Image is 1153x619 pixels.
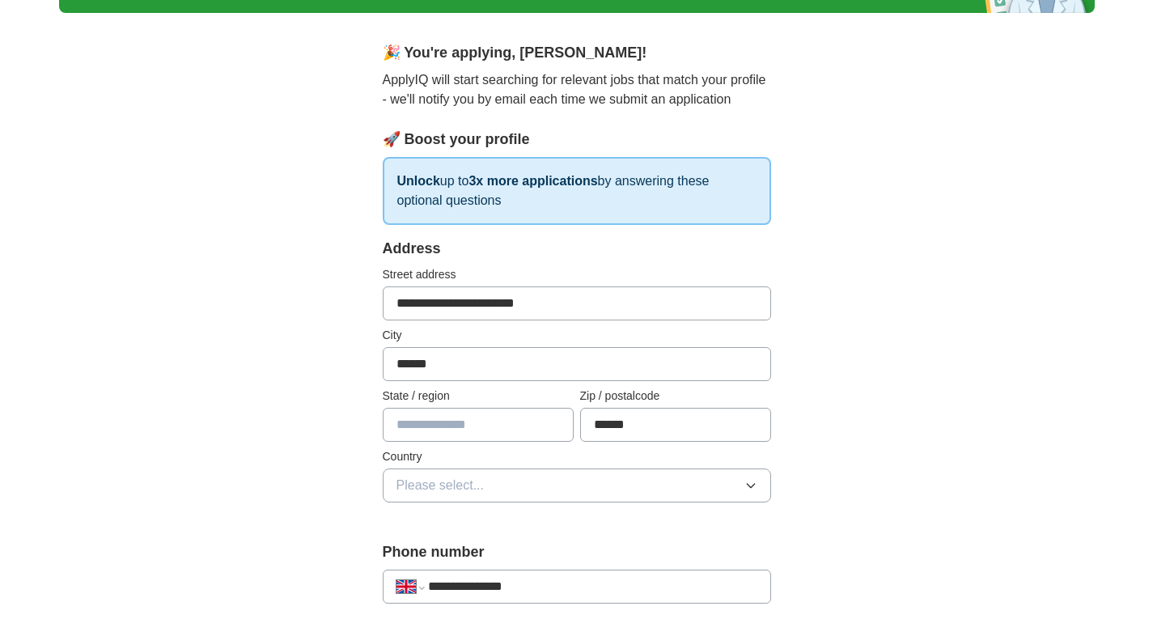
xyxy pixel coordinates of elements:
strong: 3x more applications [468,174,597,188]
label: Country [383,448,771,465]
div: 🎉 You're applying , [PERSON_NAME] ! [383,42,771,64]
p: ApplyIQ will start searching for relevant jobs that match your profile - we'll notify you by emai... [383,70,771,109]
label: City [383,327,771,344]
label: State / region [383,388,574,405]
button: Please select... [383,468,771,502]
div: 🚀 Boost your profile [383,129,771,151]
label: Street address [383,266,771,283]
div: Address [383,238,771,260]
label: Phone number [383,541,771,563]
strong: Unlock [397,174,440,188]
p: up to by answering these optional questions [383,157,771,225]
label: Zip / postalcode [580,388,771,405]
span: Please select... [396,476,485,495]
